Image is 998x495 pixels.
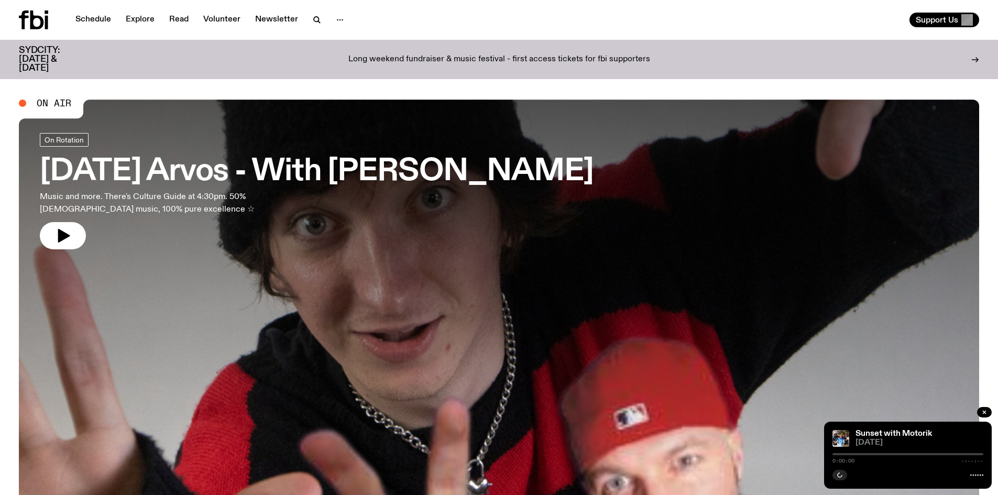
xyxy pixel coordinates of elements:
[856,430,932,438] a: Sunset with Motorik
[832,430,849,447] img: Andrew, Reenie, and Pat stand in a row, smiling at the camera, in dappled light with a vine leafe...
[19,46,86,73] h3: SYDCITY: [DATE] & [DATE]
[119,13,161,27] a: Explore
[348,55,650,64] p: Long weekend fundraiser & music festival - first access tickets for fbi supporters
[197,13,247,27] a: Volunteer
[909,13,979,27] button: Support Us
[40,133,594,249] a: [DATE] Arvos - With [PERSON_NAME]Music and more. There's Culture Guide at 4:30pm. 50% [DEMOGRAPHI...
[961,458,983,464] span: -:--:--
[40,133,89,147] a: On Rotation
[832,458,854,464] span: 0:00:00
[249,13,304,27] a: Newsletter
[69,13,117,27] a: Schedule
[37,98,71,108] span: On Air
[163,13,195,27] a: Read
[45,136,84,144] span: On Rotation
[40,157,594,186] h3: [DATE] Arvos - With [PERSON_NAME]
[856,439,983,447] span: [DATE]
[40,191,308,216] p: Music and more. There's Culture Guide at 4:30pm. 50% [DEMOGRAPHIC_DATA] music, 100% pure excellen...
[916,15,958,25] span: Support Us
